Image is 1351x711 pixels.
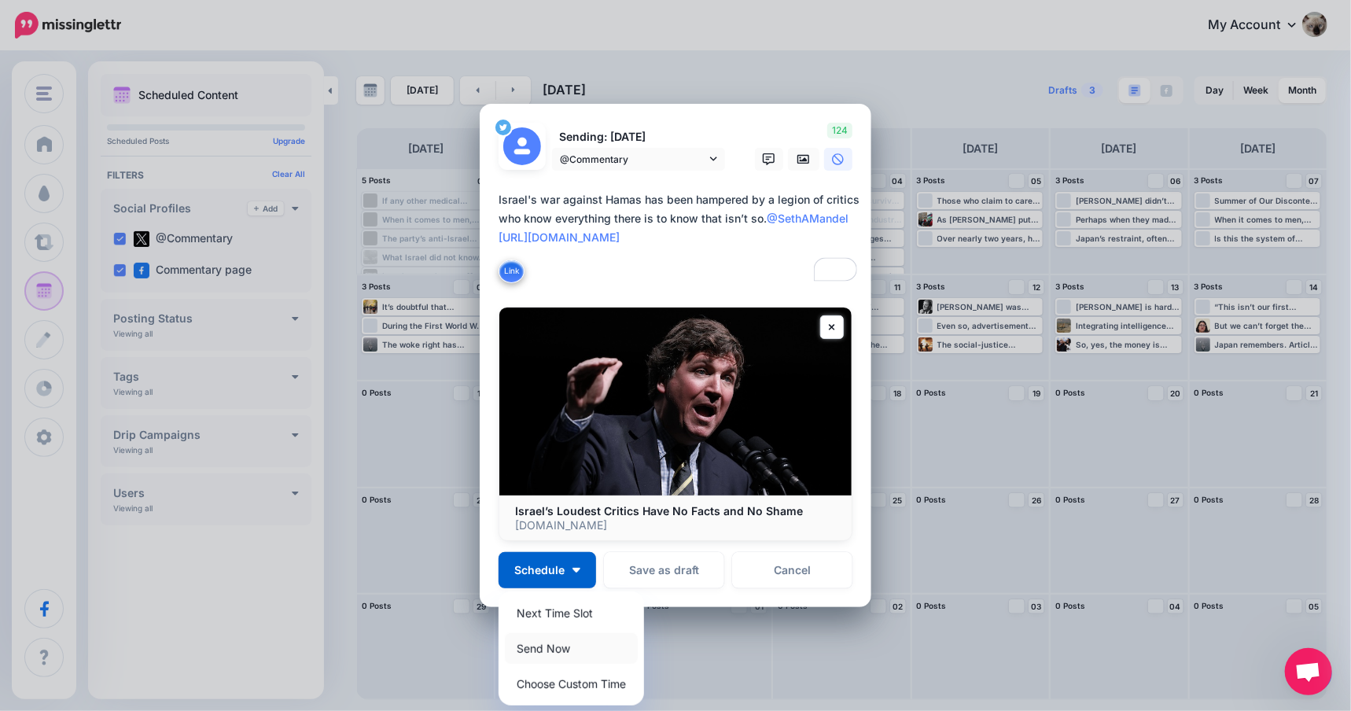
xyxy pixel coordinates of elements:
div: Israel's war against Hamas has been hampered by a legion of critics who know everything there is ... [499,190,860,247]
textarea: To enrich screen reader interactions, please activate Accessibility in Grammarly extension settings [499,190,860,285]
p: [DOMAIN_NAME] [515,518,836,532]
a: Choose Custom Time [505,669,638,699]
p: Sending: [DATE] [552,128,725,146]
button: Link [499,260,525,283]
img: arrow-down-white.png [572,568,580,573]
span: 124 [827,123,852,138]
button: Save as draft [604,552,724,588]
a: Cancel [732,552,852,588]
img: user_default_image.png [503,127,541,165]
a: @Commentary [552,148,725,171]
span: @Commentary [560,151,706,168]
span: Schedule [514,565,565,576]
a: Next Time Slot [505,598,638,628]
button: Schedule [499,552,596,588]
b: Israel’s Loudest Critics Have No Facts and No Shame [515,504,803,518]
a: Send Now [505,633,638,664]
img: Israel’s Loudest Critics Have No Facts and No Shame [499,308,852,495]
div: Schedule [499,591,644,705]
